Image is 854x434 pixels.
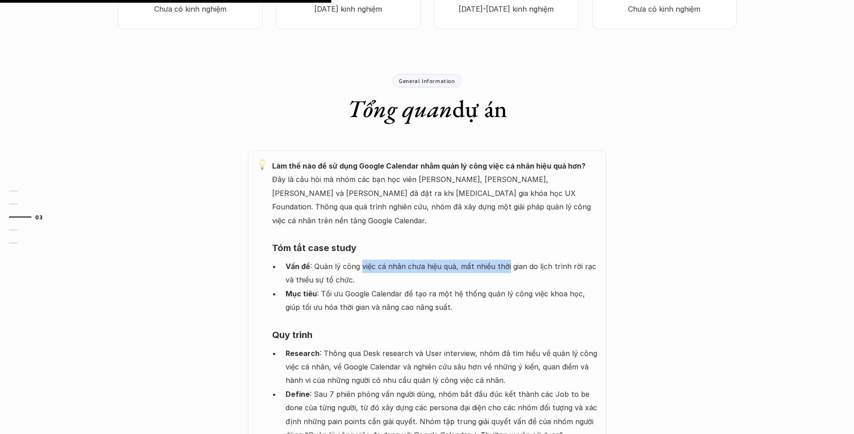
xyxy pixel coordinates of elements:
[601,2,728,16] p: Chưa có kinh nghiệm
[286,349,320,358] strong: Research
[35,214,43,220] strong: 03
[286,390,310,399] strong: Define
[286,289,317,298] strong: Mục tiêu
[127,2,254,16] p: Chưa có kinh nghiệm
[443,2,570,16] p: [DATE]-[DATE] kinh nghiệm
[347,93,452,124] em: Tổng quan
[272,236,598,260] h4: Tóm tắt case study
[286,287,598,314] p: : Tối ưu Google Calendar để tạo ra một hệ thống quản lý công việc khoa học, giúp tối ưu hóa thời ...
[272,159,598,227] p: Đây là câu hỏi mà nhóm các bạn học viên [PERSON_NAME], [PERSON_NAME], [PERSON_NAME] và [PERSON_NA...
[286,262,310,271] strong: Vấn đề
[399,78,455,84] p: General Information
[347,94,507,123] h1: dự án
[272,161,585,170] strong: Làm thế nào để sử dụng Google Calendar nhằm quản lý công việc cá nhân hiệu quả hơn?
[9,212,52,222] a: 03
[286,260,598,287] p: : Quản lý công việc cá nhân chưa hiệu quả, mất nhiều thời gian do lịch trình rời rạc và thiếu sự ...
[286,347,598,387] p: : Thông qua Desk research và User interview, nhóm đã tìm hiểu về quản lý công việc cá nhân, về Go...
[285,2,412,16] p: [DATE] kinh nghiệm
[272,323,598,347] h4: Quy trình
